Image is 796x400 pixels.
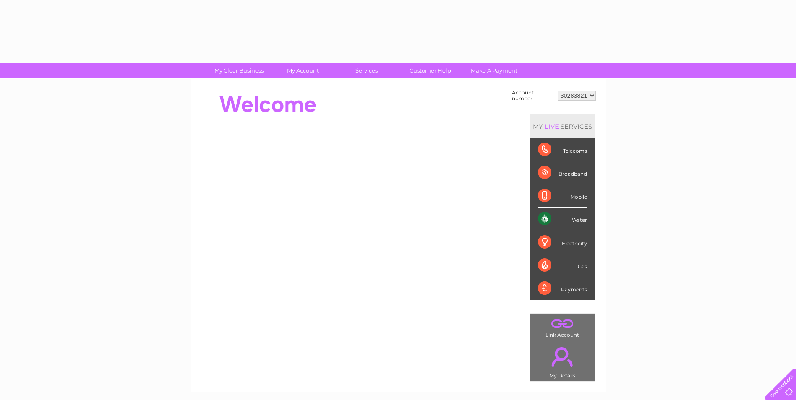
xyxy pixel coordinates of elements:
a: Customer Help [396,63,465,78]
td: Link Account [530,314,595,340]
div: Electricity [538,231,587,254]
div: Mobile [538,184,587,208]
a: My Clear Business [204,63,274,78]
div: Telecoms [538,138,587,161]
a: My Account [268,63,337,78]
a: Services [332,63,401,78]
div: Broadband [538,161,587,184]
div: Gas [538,254,587,277]
td: Account number [510,88,556,104]
div: Water [538,208,587,231]
a: Make A Payment [459,63,529,78]
a: . [532,316,592,331]
td: My Details [530,340,595,381]
div: Payments [538,277,587,300]
div: MY SERVICES [530,114,595,138]
div: LIVE [543,122,561,130]
a: . [532,342,592,371]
